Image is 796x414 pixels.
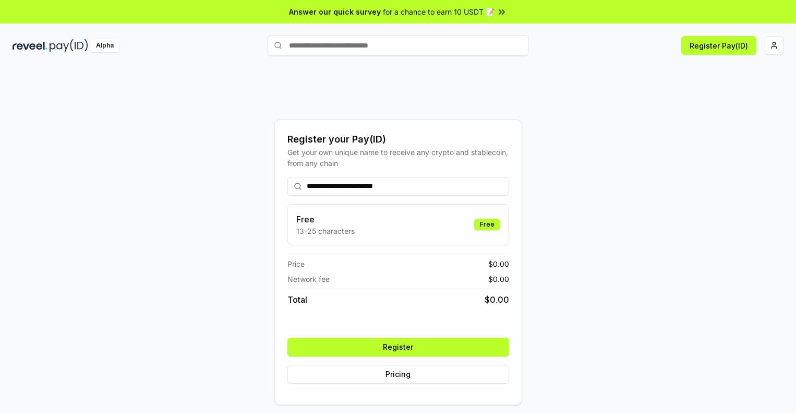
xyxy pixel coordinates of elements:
[383,6,495,17] span: for a chance to earn 10 USDT 📝
[287,132,509,147] div: Register your Pay(ID)
[287,293,307,306] span: Total
[287,258,305,269] span: Price
[287,147,509,169] div: Get your own unique name to receive any crypto and stablecoin, from any chain
[13,39,47,52] img: reveel_dark
[287,274,330,285] span: Network fee
[90,39,119,52] div: Alpha
[474,219,500,230] div: Free
[681,36,756,55] button: Register Pay(ID)
[50,39,88,52] img: pay_id
[287,365,509,384] button: Pricing
[488,274,509,285] span: $ 0.00
[287,338,509,357] button: Register
[296,213,355,226] h3: Free
[296,226,355,236] p: 13-25 characters
[289,6,381,17] span: Answer our quick survey
[488,258,509,269] span: $ 0.00
[485,293,509,306] span: $ 0.00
